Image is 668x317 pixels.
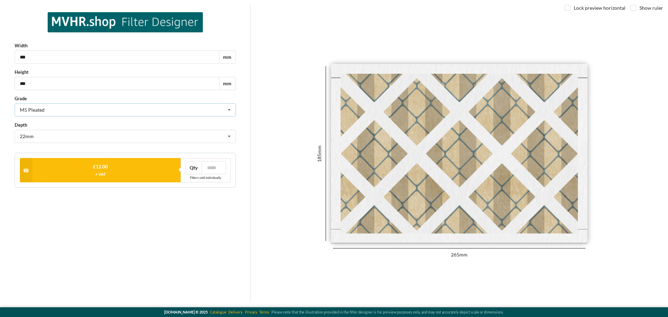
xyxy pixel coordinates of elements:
[48,12,202,32] img: MVHR.shop logo
[228,310,243,314] a: Delivery
[271,310,504,314] span: Please note that the illustration provided in the filter designer is for preview purposes only, a...
[219,50,236,64] div: mm
[164,310,208,314] b: [DOMAIN_NAME] © 2025
[219,77,236,90] div: mm
[245,310,257,314] a: Privacy
[190,176,221,179] div: Filters sold individually
[259,310,269,314] a: Terms
[15,95,236,102] label: Grade
[630,5,663,11] label: Show ruler
[210,310,226,314] a: Catalogue
[20,134,34,139] div: 22mm
[95,172,106,176] span: + VAT
[15,42,236,49] label: Width
[20,108,45,112] div: M5 Pleated
[338,251,581,258] div: 265 mm
[15,69,236,76] label: Height
[15,121,236,128] label: Depth
[565,5,626,11] label: Lock preview horizontal
[20,158,231,182] div: £12.00+ VATQtyFilters sold individually
[185,161,202,174] div: Qty
[237,145,402,162] div: 185 mm
[20,158,181,182] button: £12.00+ VAT
[27,164,174,169] div: £ 12.00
